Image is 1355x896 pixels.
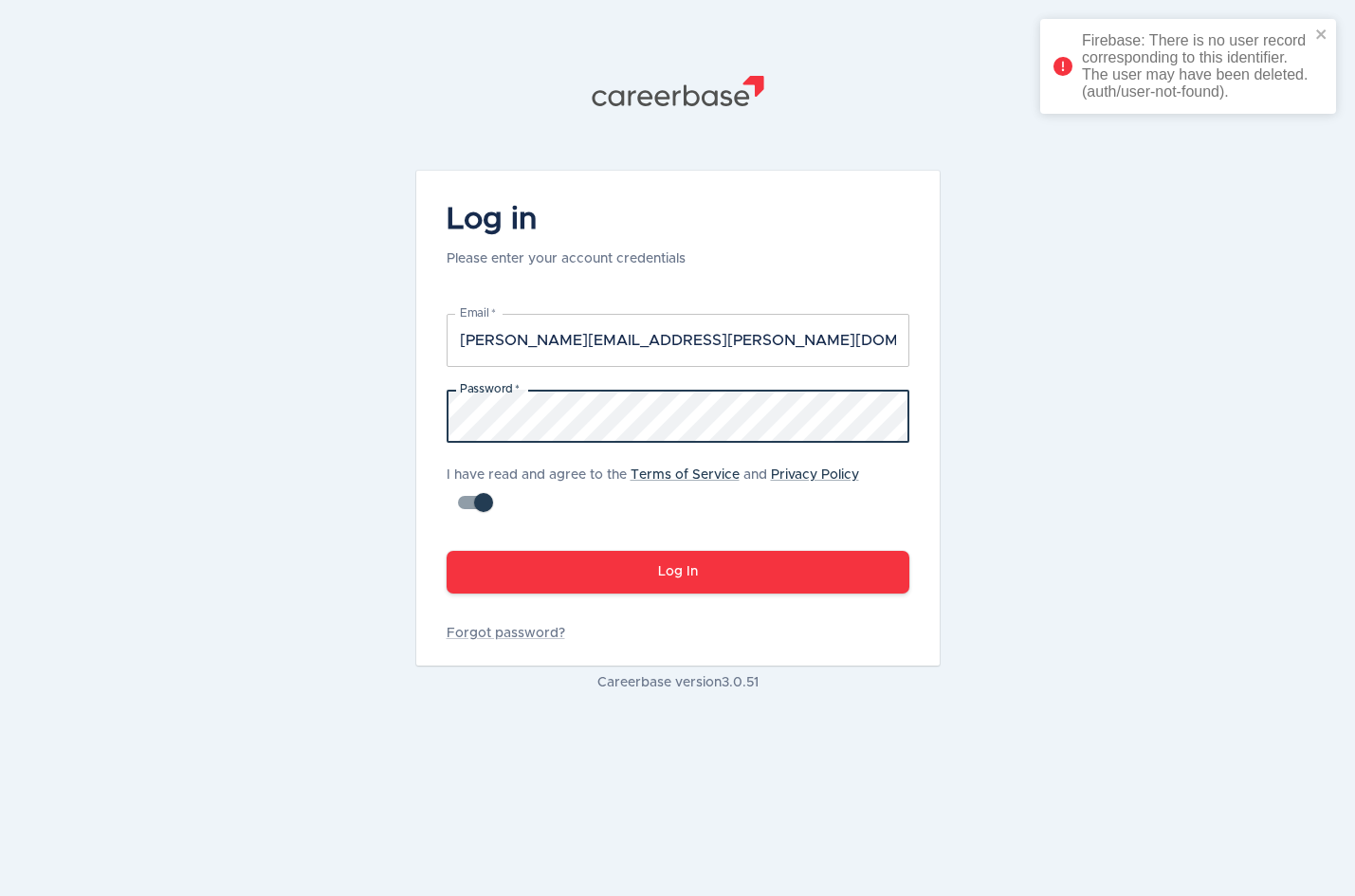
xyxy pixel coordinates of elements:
[1082,32,1309,101] div: Firebase: There is no user record corresponding to this identifier. The user may have been delete...
[873,405,896,428] keeper-lock: Open Keeper Popup
[460,381,519,397] label: Password
[631,468,740,482] a: Terms of Service
[1315,27,1328,45] button: close
[447,624,909,643] a: Forgot password?
[447,551,909,594] button: Log In
[416,673,940,692] p: Careerbase version 3.0.51
[447,201,686,239] h4: Log in
[460,305,496,321] label: Email
[447,466,909,485] p: I have read and agree to the and
[771,468,859,482] a: Privacy Policy
[447,249,686,268] p: Please enter your account credentials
